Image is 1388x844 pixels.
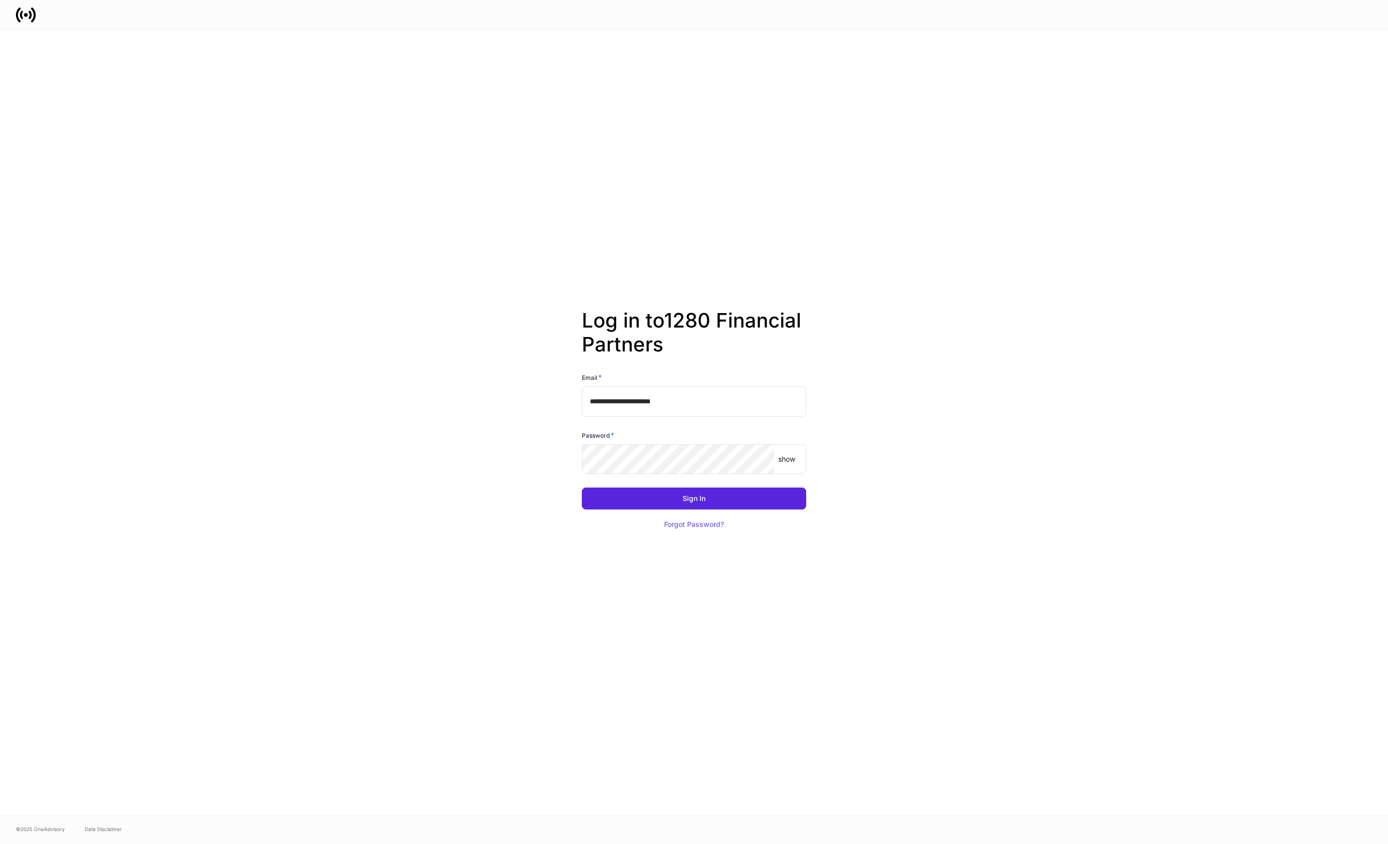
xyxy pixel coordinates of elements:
[582,488,806,509] button: Sign In
[683,495,705,502] div: Sign In
[85,825,122,833] a: Data Disclaimer
[778,454,795,464] p: show
[582,430,614,440] h6: Password
[582,372,602,382] h6: Email
[582,309,806,372] h2: Log in to 1280 Financial Partners
[652,513,736,535] button: Forgot Password?
[16,825,65,833] span: © 2025 OneAdvisory
[664,521,724,528] div: Forgot Password?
